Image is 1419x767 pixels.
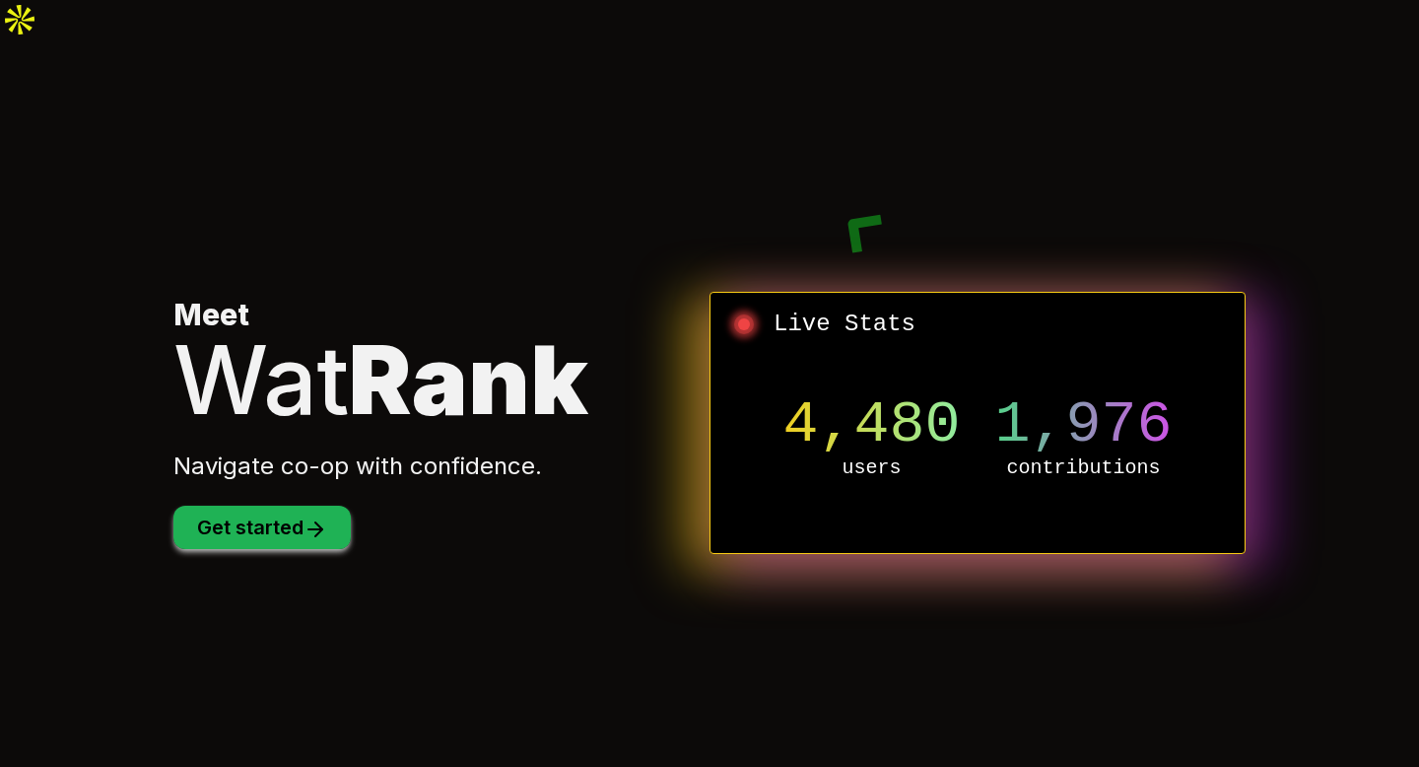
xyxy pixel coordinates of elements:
h1: Meet [173,297,709,427]
p: Navigate co-op with confidence. [173,451,709,482]
p: users [766,454,978,482]
p: 1,976 [978,395,1189,454]
h2: Live Stats [726,309,1229,340]
p: 4,480 [766,395,978,454]
button: Get started [173,506,351,549]
span: Wat [173,322,349,437]
p: contributions [978,454,1189,482]
span: Rank [349,322,588,437]
a: Get started [173,519,351,538]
